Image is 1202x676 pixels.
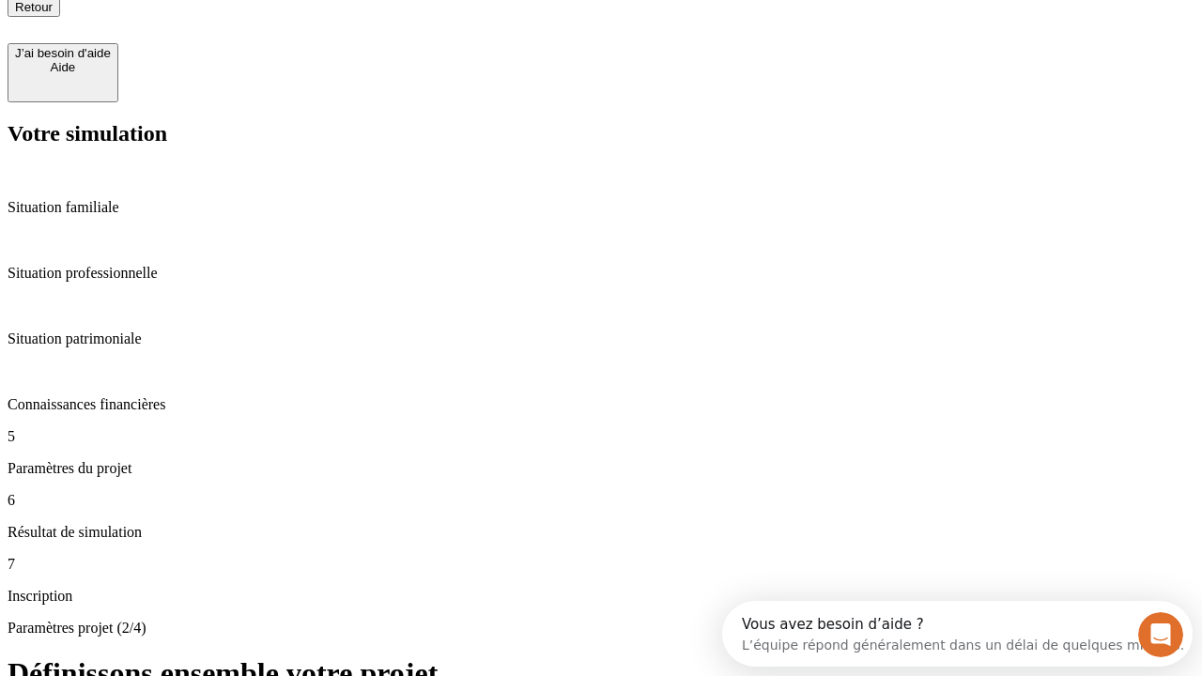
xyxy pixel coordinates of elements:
p: 5 [8,428,1194,445]
div: Vous avez besoin d’aide ? [20,16,462,31]
p: Situation patrimoniale [8,330,1194,347]
div: J’ai besoin d'aide [15,46,111,60]
p: Situation familiale [8,199,1194,216]
iframe: Intercom live chat [1138,612,1183,657]
div: Ouvrir le Messenger Intercom [8,8,517,59]
h2: Votre simulation [8,121,1194,146]
p: Résultat de simulation [8,524,1194,541]
div: Aide [15,60,111,74]
p: Connaissances financières [8,396,1194,413]
p: Paramètres projet (2/4) [8,620,1194,637]
p: Situation professionnelle [8,265,1194,282]
p: 6 [8,492,1194,509]
p: 7 [8,556,1194,573]
div: L’équipe répond généralement dans un délai de quelques minutes. [20,31,462,51]
p: Inscription [8,588,1194,605]
button: J’ai besoin d'aideAide [8,43,118,102]
iframe: Intercom live chat discovery launcher [722,601,1193,667]
p: Paramètres du projet [8,460,1194,477]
